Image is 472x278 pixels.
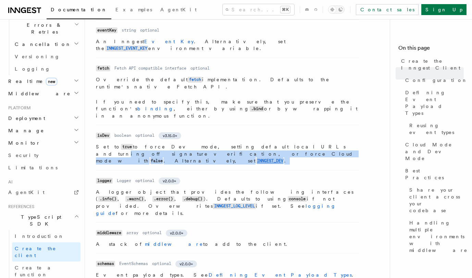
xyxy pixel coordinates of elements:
button: Errors & Retries [12,19,80,38]
a: AgentKit [5,186,80,198]
a: middleware [145,241,203,247]
code: INNGEST_DEV [256,158,284,164]
a: Configuration [402,74,464,86]
code: false [149,158,164,164]
span: v2.0.0+ [179,261,193,267]
p: Set to to force Dev mode, setting default local URLs and turning off signature verification, or f... [96,143,359,165]
code: eventKey [96,27,117,33]
p: Override the default implementation. Defaults to the runtime's native Fetch API. [96,76,359,90]
span: Examples [115,7,152,12]
span: Logging [15,66,50,72]
a: logging guide [96,203,336,216]
span: References [5,204,34,209]
span: v2.0.0+ [170,230,183,236]
a: Introduction [12,230,80,242]
a: Defining Event Payload Types [209,272,352,278]
span: new [46,78,57,85]
span: Documentation [51,7,107,12]
span: TypeScript SDK [5,214,74,227]
a: Sign Up [421,4,467,15]
code: logger [96,178,113,184]
span: Realtime [5,78,57,85]
button: Middleware [5,87,80,100]
dd: optional [135,178,154,183]
a: Cloud Mode and Dev Mode [402,138,464,165]
a: Security [5,149,80,161]
a: Versioning [12,50,80,63]
button: Deployment [5,112,80,124]
span: Create the client [15,246,56,258]
a: Logging [12,63,80,75]
span: Cloud Mode and Dev Mode [405,141,464,162]
a: fetch [188,77,202,82]
a: Examples [111,2,156,19]
span: Versioning [15,54,60,59]
a: Documentation [47,2,111,19]
dd: optional [140,27,159,33]
a: Limitations [5,161,80,174]
span: Manage [5,127,44,134]
span: Platform [5,105,31,111]
code: .debug() [182,196,204,202]
dd: optional [190,65,210,71]
code: console [288,196,307,202]
dd: Fetch API compatible interface [114,65,186,71]
span: Introduction [15,233,64,239]
p: A logger object that provides the following interfaces ( , , , ). Defaults to using if not provid... [96,189,359,217]
button: Realtimenew [5,75,80,87]
code: schemas [96,261,115,267]
code: middleware [96,230,122,236]
dd: optional [135,133,154,138]
button: Search...⌘K [223,4,294,15]
code: .bind [250,106,264,112]
h4: On this page [398,44,464,55]
span: Create the Inngest Client [401,58,464,71]
span: Limitations [8,165,58,170]
span: Handling multiple environments with middleware [409,219,468,254]
span: Deployment [5,115,45,122]
span: Share your client across your codebase [409,186,464,214]
p: If you need to specify this, make sure that you preserve the function's , either by using or by w... [96,98,359,119]
code: INNGEST_LOG_LEVEL [213,203,256,209]
a: Contact sales [356,4,419,15]
a: Share your client across your codebase [407,184,464,217]
code: true [121,144,133,150]
button: Manage [5,124,80,137]
p: An Inngest . Alternatively, set the environment variable. [96,38,359,52]
span: Best Practices [405,167,464,181]
button: Toggle dark mode [328,5,345,14]
a: Handling multiple environments with middleware [407,217,464,256]
a: Event Key [144,39,194,44]
code: .warn() [125,196,145,202]
dd: boolean [114,133,131,138]
a: AgentKit [156,2,201,19]
button: Monitor [5,137,80,149]
dd: optional [152,261,171,266]
span: AgentKit [160,7,197,12]
span: Reusing event types [409,122,464,136]
span: Configuration [405,77,468,84]
span: Security [8,153,39,158]
span: v2.0.0+ [163,178,176,184]
code: .error() [152,196,174,202]
a: Create the client [12,242,80,262]
dd: array [126,230,138,235]
button: Cancellation [12,38,80,50]
dd: optional [142,230,162,235]
span: AgentKit [8,190,45,195]
dd: EventSchemas [119,261,148,266]
span: Create a function [15,265,55,277]
button: TypeScript SDK [5,211,80,230]
code: .info() [98,196,117,202]
span: Defining Event Payload Types [405,89,464,117]
a: Defining Event Payload Types [402,86,464,119]
a: INNGEST_LOG_LEVEL [213,203,256,209]
span: v3.15.0+ [163,133,177,138]
p: A stack of to add to the client. [96,241,359,247]
a: Create the Inngest Client [398,55,464,74]
a: INNGEST_EVENT_KEY [105,46,148,51]
dd: Logger [117,178,131,183]
a: Best Practices [402,165,464,184]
